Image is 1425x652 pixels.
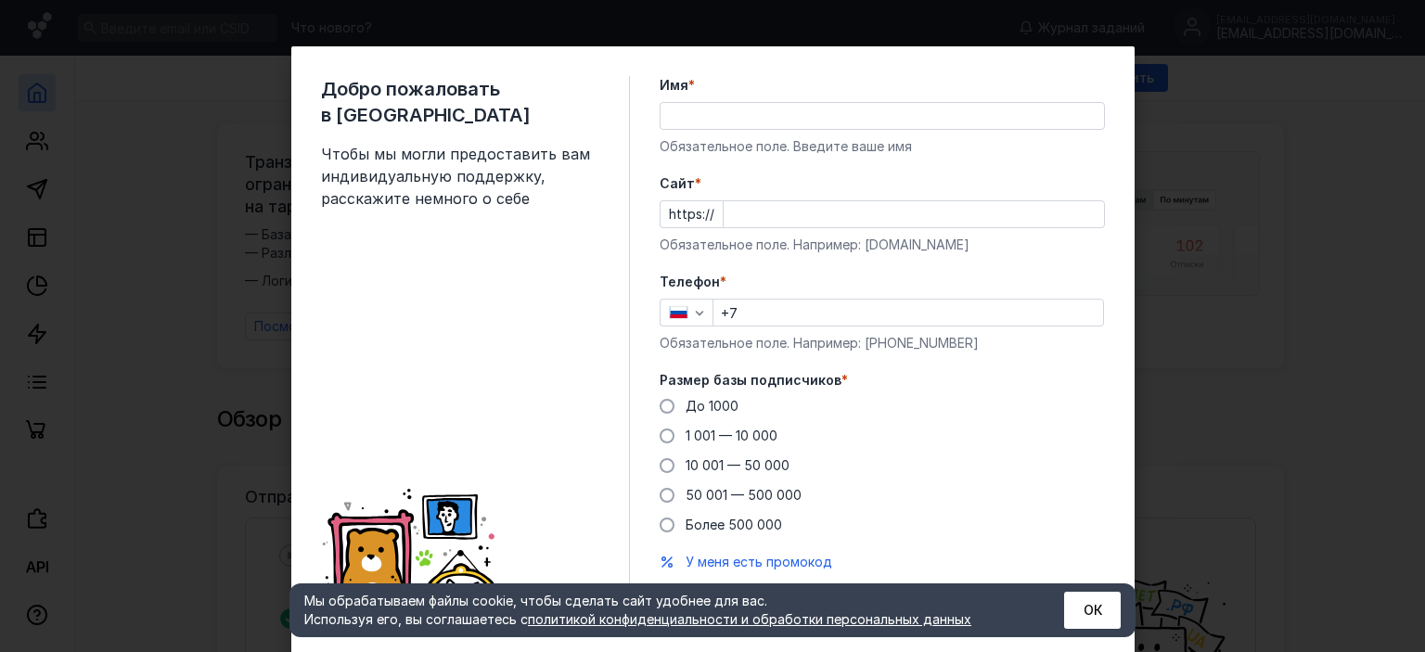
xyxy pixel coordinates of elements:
[660,236,1105,254] div: Обязательное поле. Например: [DOMAIN_NAME]
[686,428,777,443] span: 1 001 — 10 000
[686,487,802,503] span: 50 001 — 500 000
[686,553,832,571] button: У меня есть промокод
[660,137,1105,156] div: Обязательное поле. Введите ваше имя
[304,592,1019,629] div: Мы обрабатываем файлы cookie, чтобы сделать сайт удобнее для вас. Используя его, вы соглашаетесь c
[660,76,688,95] span: Имя
[686,554,832,569] span: У меня есть промокод
[660,174,695,193] span: Cайт
[660,273,720,291] span: Телефон
[686,457,790,473] span: 10 001 — 50 000
[1064,592,1121,629] button: ОК
[321,143,599,210] span: Чтобы мы могли предоставить вам индивидуальную поддержку, расскажите немного о себе
[686,517,782,532] span: Более 500 000
[660,371,841,390] span: Размер базы подписчиков
[660,334,1105,352] div: Обязательное поле. Например: [PHONE_NUMBER]
[528,611,971,627] a: политикой конфиденциальности и обработки персональных данных
[686,398,738,414] span: До 1000
[321,76,599,128] span: Добро пожаловать в [GEOGRAPHIC_DATA]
